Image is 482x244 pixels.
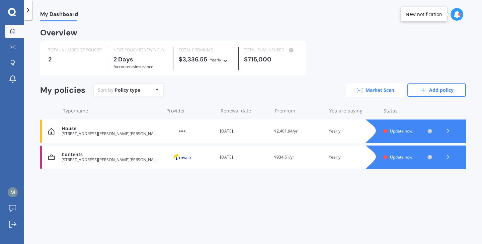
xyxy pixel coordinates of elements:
[346,83,405,97] a: Market Scan
[210,57,221,63] div: Yearly
[62,152,160,158] div: Contents
[113,55,133,63] b: 2 Days
[275,107,324,114] div: Premium
[48,56,102,63] div: 2
[221,107,269,114] div: Renewal date
[407,83,466,97] a: Add policy
[220,154,269,161] div: [DATE]
[329,107,378,114] div: You are paying
[40,85,85,95] div: My policies
[63,107,161,114] div: Type/name
[406,11,442,18] div: New notification
[48,128,55,135] img: House
[62,126,160,132] div: House
[8,187,18,197] img: ACg8ocJFqBGiLUthl00unC10t4xvKIAQp4fRBad0rAlj0m5anUNldw=s96-c
[329,154,378,161] div: Yearly
[113,47,168,53] div: NEXT POLICY RENEWING IN
[244,56,298,63] div: $715,000
[40,11,78,20] span: My Dashboard
[48,154,55,161] img: Contents
[179,56,233,63] div: $3,336.55
[220,128,269,135] div: [DATE]
[390,154,412,160] span: Update now
[274,154,294,160] span: $934.61/yr
[115,87,140,93] div: Policy type
[384,107,432,114] div: Status
[40,29,77,36] div: Overview
[62,132,160,136] div: [STREET_ADDRESS][PERSON_NAME][PERSON_NAME]
[274,128,298,134] span: $2,401.94/yr
[48,47,102,53] div: TOTAL NUMBER OF POLICIES
[62,158,160,162] div: [STREET_ADDRESS][PERSON_NAME][PERSON_NAME]
[165,125,199,138] img: Other
[166,107,215,114] div: Provider
[113,64,153,69] span: for Contents insurance
[244,47,298,53] div: TOTAL SUM INSURED
[179,47,233,53] div: TOTAL PREMIUMS
[98,87,140,93] div: Sort by:
[165,151,199,164] img: Tower
[390,128,412,134] span: Update now
[329,128,378,135] div: Yearly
